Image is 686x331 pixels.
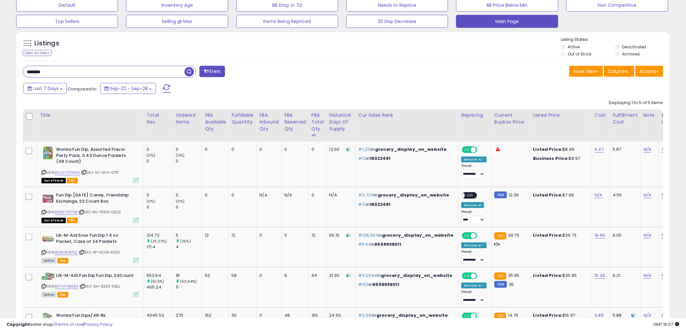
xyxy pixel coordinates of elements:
[55,284,78,289] a: B07NFHB98R
[57,258,68,264] span: FBA
[79,250,120,255] span: | SKU: 4P-VCUG-KG2V
[533,155,569,161] b: Business Price:
[176,284,202,290] div: 11
[533,272,563,278] b: Listed Price:
[494,112,528,125] div: Current Buybox Price
[644,112,656,119] div: Note
[359,156,454,161] p: in
[41,292,56,298] span: All listings currently available for purchase on Amazon
[259,232,277,238] div: 0
[41,192,139,222] div: ASIN:
[176,153,185,158] small: (0%)
[176,273,202,278] div: 18
[41,273,54,280] img: 51cPofQ7wfL._SL40_.jpg
[147,232,173,238] div: 214.72
[176,204,202,210] div: 0
[231,147,252,152] div: 0
[461,202,484,208] div: Amazon AI
[56,273,135,280] b: LIK-M-AID Fun Dip Fun Dip, 24Count
[41,178,66,183] span: All listings that are currently out of stock and unavailable for purchase on Amazon
[55,321,83,327] a: Terms of Use
[494,232,506,240] small: FBA
[461,283,487,289] div: Amazon AI *
[346,15,448,28] button: 30 Day Decrease
[329,147,351,152] div: 13.60
[533,112,589,119] div: Listed Price
[359,281,369,288] span: #159
[359,282,454,288] p: in
[661,146,669,153] a: N/A
[259,147,277,152] div: 0
[312,147,322,152] div: 0
[41,258,56,264] span: All listings currently available for purchase on Amazon
[608,68,629,75] span: Columns
[231,273,252,278] div: 58
[561,37,670,43] p: Listing States:
[508,232,519,238] span: 39.73
[644,272,651,279] a: N/A
[622,44,646,50] label: Deactivated
[329,273,351,278] div: 31.90
[613,232,636,238] div: 6.05
[613,192,636,198] div: 4.55
[23,50,52,56] div: Clear All Filters
[147,204,173,210] div: 0
[359,146,372,152] span: #1,210
[381,272,453,278] span: grocery_display_on_website
[33,85,59,92] span: Last 7 Days
[147,192,173,198] div: 0
[359,192,454,198] p: in
[41,147,54,160] img: 511-f4DvNbL._SL40_.jpg
[359,147,454,152] p: in
[110,85,148,92] span: Sep-22 - Sep-28
[609,100,663,106] div: Displaying 1 to 5 of 5 items
[56,147,135,166] b: Wonka Fun Dip, Assorted Flavor Party Pack, 0.43 Ounce Packets (48 Count)
[259,192,277,198] div: N/A
[147,284,173,290] div: 405.24
[494,281,507,288] small: FBM
[284,192,304,198] div: N/A
[147,158,173,164] div: 0
[463,147,471,153] span: ON
[56,232,135,246] b: Lik-M-Aid Sour Fun Dip 1.4 oz Packet, Case of 24 Packets
[176,158,202,164] div: 0
[41,147,139,183] div: ASIN:
[205,147,224,152] div: 0
[56,192,135,206] b: Fun Dip [DATE] Candy, Friendship Exchange, 22 Count Box
[461,164,487,178] div: Preset:
[370,155,390,161] span: 16322491
[34,39,59,48] h5: Listings
[644,192,651,198] a: N/A
[613,147,636,152] div: 5.87
[199,66,225,77] button: Filters
[40,112,141,119] div: Title
[41,192,54,205] img: 51l8D04qo0L._SL40_.jpg
[463,273,471,278] span: ON
[533,232,587,238] div: $39.73
[284,147,304,152] div: 0
[509,192,519,198] span: 12.39
[205,232,224,238] div: 12
[100,83,156,94] button: Sep-22 - Sep-28
[595,112,608,119] div: Cost
[533,146,563,152] b: Listed Price:
[68,86,98,92] span: Compared to:
[465,193,475,198] span: OFF
[284,112,306,132] div: FBA Reserved Qty
[147,244,173,250] div: 171.4
[375,146,447,152] span: grocery_display_on_website
[644,146,651,153] a: N/A
[6,322,112,328] div: seller snap | |
[476,233,487,239] span: OFF
[312,232,322,238] div: 12
[329,192,351,198] div: N/A
[568,51,592,57] label: Out of Stock
[16,15,118,28] button: Top Sellers
[67,218,78,223] span: FBA
[461,290,487,304] div: Preset:
[595,192,603,198] a: N/A
[176,112,199,125] div: Ordered Items
[180,279,197,284] small: (63.64%)
[6,321,30,327] strong: Copyright
[359,232,454,238] p: in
